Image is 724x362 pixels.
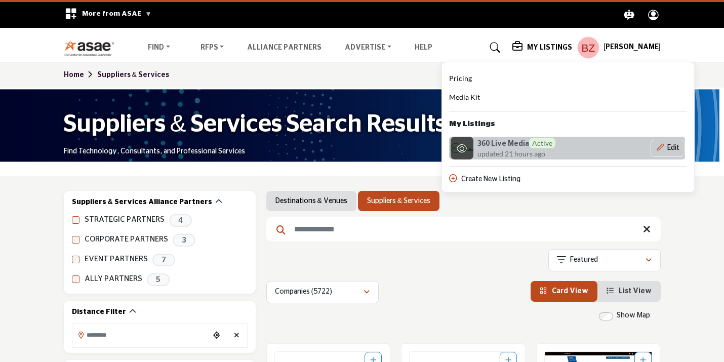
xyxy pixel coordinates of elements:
[85,273,142,285] label: ALLY PARTNERS
[72,197,212,208] h2: Suppliers & Services Alliance Partners
[529,138,555,148] span: Active
[512,42,572,54] div: My Listings
[441,62,695,193] div: My Listings
[209,325,224,347] div: Choose your current location
[147,273,170,286] span: 5
[570,255,598,265] p: Featured
[82,10,151,17] span: More from ASAE
[577,36,599,59] button: Show hide supplier dropdown
[64,109,446,140] h1: Suppliers & Services Search Results
[651,140,685,157] button: Show Company Details With Edit Page
[229,325,245,347] div: Clear search location
[275,287,332,297] p: Companies (5722)
[651,140,685,157] div: Basic outlined example
[173,234,195,247] span: 3
[58,2,158,28] div: More from ASAE
[85,214,165,226] label: STRATEGIC PARTNERS
[527,43,572,52] h5: My Listings
[152,254,175,266] span: 7
[449,118,495,130] b: My Listings
[449,174,687,185] div: Create New Listing
[607,288,652,295] a: View List
[266,217,661,242] input: Search Keyword
[449,73,472,85] a: Pricing
[597,281,661,302] li: List View
[449,93,480,101] span: Media Kit
[449,92,480,104] a: Media Kit
[367,196,430,206] a: Suppliers & Services
[480,39,507,56] a: Search
[617,310,650,321] label: Show Map
[477,138,555,148] h6: 360 Live Media
[266,281,379,303] button: Companies (5722)
[64,39,120,56] img: Site Logo
[449,137,592,159] a: 360-live-media logo 360 Live MediaActive updated 21 hours ago
[169,214,192,227] span: 4
[193,41,231,55] a: RFPs
[85,254,148,265] label: EVENT PARTNERS
[338,41,398,55] a: Advertise
[548,249,661,271] button: Featured
[540,288,588,295] a: View Card
[97,71,169,78] a: Suppliers & Services
[64,147,245,157] p: Find Technology, Consultants, and Professional Services
[72,307,126,317] h2: Distance Filter
[415,44,432,51] a: Help
[531,281,597,302] li: Card View
[72,275,79,283] input: ALLY PARTNERS checkbox
[449,74,472,83] span: Pricing
[72,256,79,263] input: EVENT PARTNERS checkbox
[552,288,588,295] span: Card View
[275,196,347,206] a: Destinations & Venues
[141,41,177,55] a: Find
[72,216,79,224] input: STRATEGIC PARTNERS checkbox
[72,325,209,345] input: Search Location
[64,71,97,78] a: Home
[247,44,321,51] a: Alliance Partners
[72,236,79,244] input: CORPORATE PARTNERS checkbox
[85,234,168,246] label: CORPORATE PARTNERS
[604,43,661,53] h5: [PERSON_NAME]
[451,137,473,159] img: 360-live-media logo
[619,288,652,295] span: List View
[477,148,545,159] span: updated 21 hours ago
